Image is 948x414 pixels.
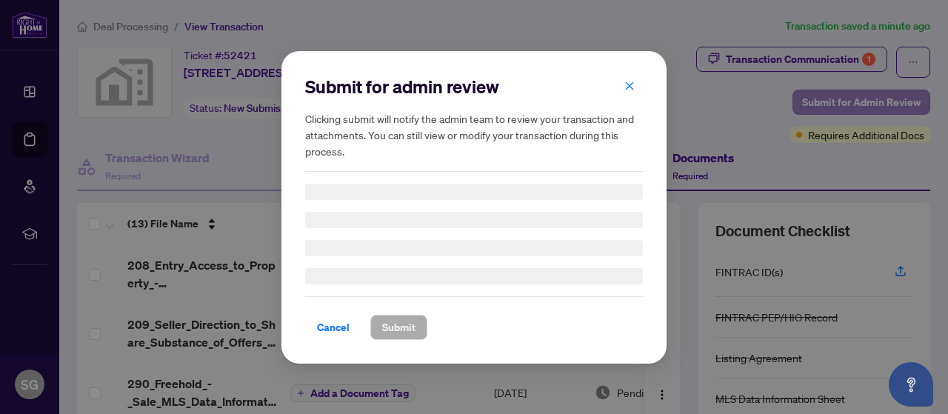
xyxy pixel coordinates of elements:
button: Cancel [305,315,361,340]
button: Open asap [889,362,933,407]
button: Submit [370,315,427,340]
span: Cancel [317,315,350,339]
h5: Clicking submit will notify the admin team to review your transaction and attachments. You can st... [305,110,643,159]
span: close [624,80,635,90]
h2: Submit for admin review [305,75,643,99]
